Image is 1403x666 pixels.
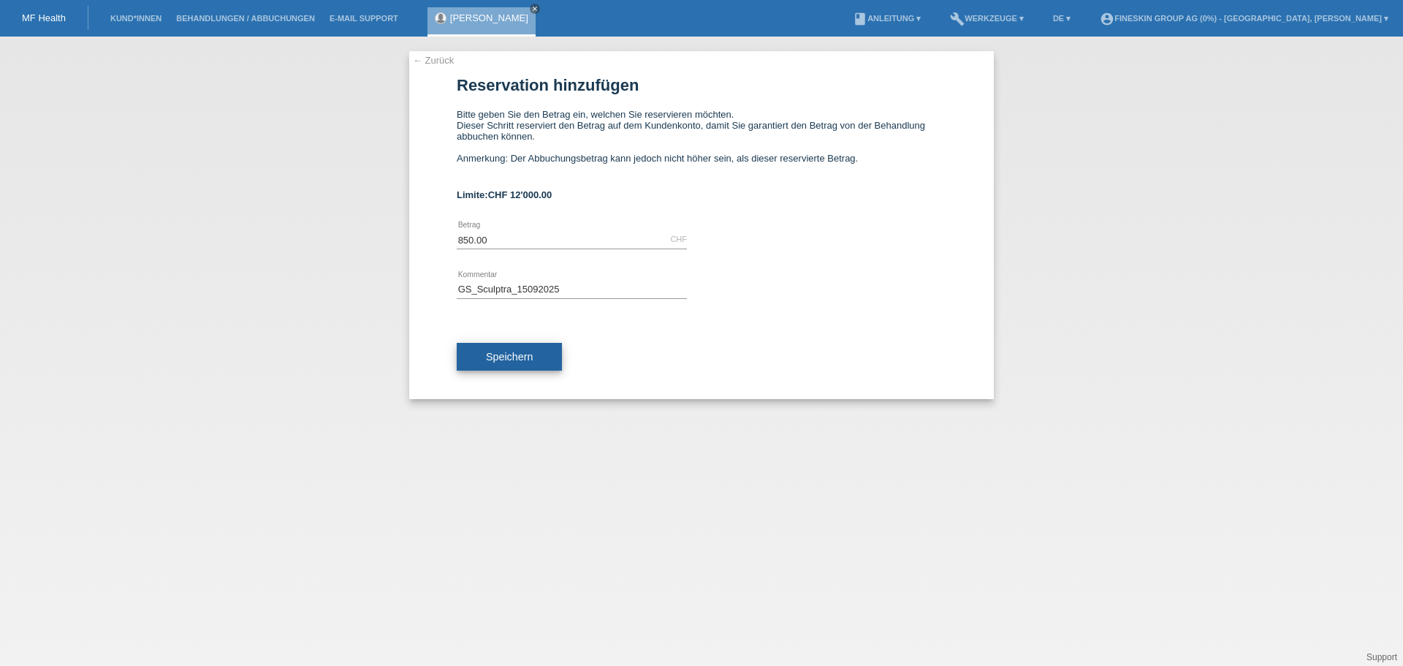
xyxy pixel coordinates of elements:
i: book [853,12,867,26]
a: close [530,4,540,14]
button: Speichern [457,343,562,371]
a: MF Health [22,12,66,23]
i: close [531,5,539,12]
b: Limite: [457,189,552,200]
span: Speichern [486,351,533,363]
i: account_circle [1100,12,1114,26]
div: CHF [670,235,687,243]
a: DE ▾ [1046,14,1078,23]
div: Bitte geben Sie den Betrag ein, welchen Sie reservieren möchten. Dieser Schritt reserviert den Be... [457,109,946,175]
a: account_circleFineSkin Group AG (0%) - [GEOGRAPHIC_DATA], [PERSON_NAME] ▾ [1092,14,1396,23]
a: [PERSON_NAME] [450,12,528,23]
a: bookAnleitung ▾ [845,14,928,23]
h1: Reservation hinzufügen [457,76,946,94]
a: Behandlungen / Abbuchungen [169,14,322,23]
i: build [950,12,965,26]
a: Support [1366,652,1397,662]
span: CHF 12'000.00 [488,189,552,200]
a: ← Zurück [413,55,454,66]
a: buildWerkzeuge ▾ [943,14,1031,23]
a: Kund*innen [103,14,169,23]
a: E-Mail Support [322,14,406,23]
